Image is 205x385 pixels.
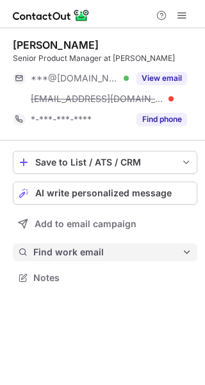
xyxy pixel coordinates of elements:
span: [EMAIL_ADDRESS][DOMAIN_NAME] [31,93,164,105]
div: Save to List / ATS / CRM [35,157,175,167]
span: Notes [33,272,192,284]
img: ContactOut v5.3.10 [13,8,90,23]
button: save-profile-one-click [13,151,197,174]
div: [PERSON_NAME] [13,38,99,51]
span: Add to email campaign [35,219,136,229]
span: AI write personalized message [35,188,172,198]
button: Add to email campaign [13,212,197,235]
button: Notes [13,269,197,287]
span: Find work email [33,246,182,258]
button: AI write personalized message [13,182,197,205]
button: Reveal Button [136,72,187,85]
button: Reveal Button [136,113,187,126]
div: Senior Product Manager at [PERSON_NAME] [13,53,197,64]
button: Find work email [13,243,197,261]
span: ***@[DOMAIN_NAME] [31,73,119,84]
